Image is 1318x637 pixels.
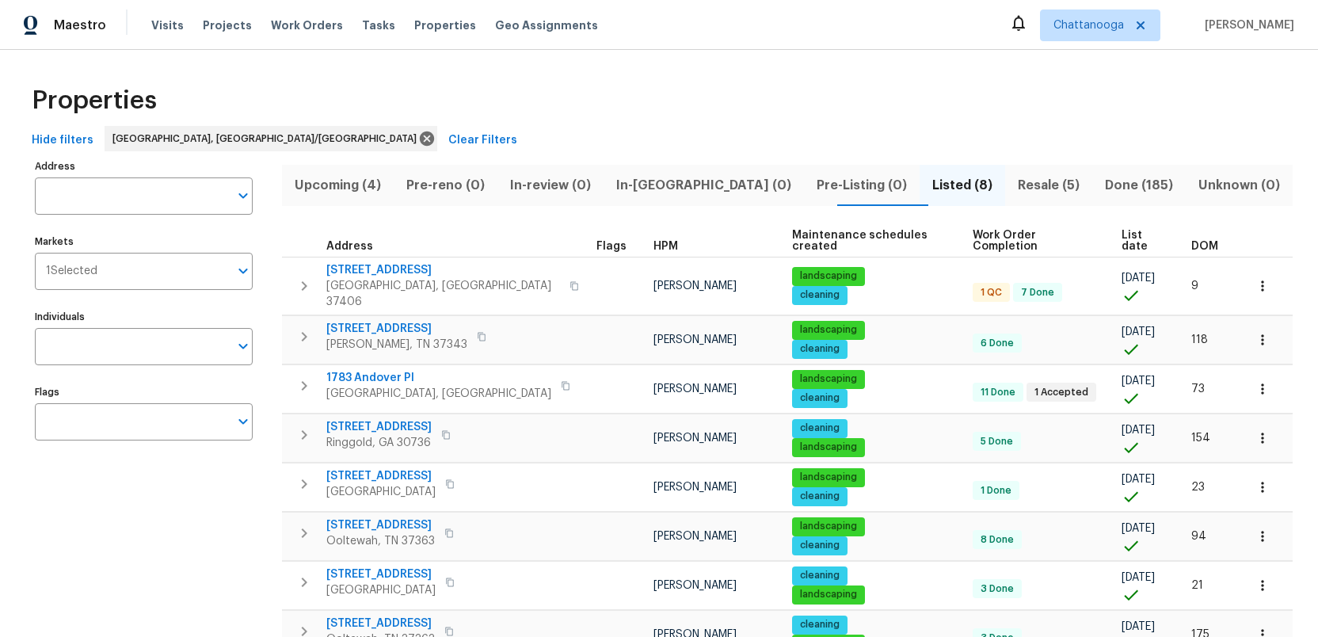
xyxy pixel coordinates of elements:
span: Work Order Completion [973,230,1095,252]
span: [PERSON_NAME] [653,280,737,292]
span: Chattanooga [1053,17,1124,33]
span: 23 [1191,482,1205,493]
button: Clear Filters [442,126,524,155]
span: 7 Done [1015,286,1061,299]
span: 94 [1191,531,1206,542]
span: [DATE] [1122,376,1155,387]
span: landscaping [794,471,863,484]
span: List date [1122,230,1164,252]
span: 8 Done [974,533,1020,547]
div: [GEOGRAPHIC_DATA], [GEOGRAPHIC_DATA]/[GEOGRAPHIC_DATA] [105,126,437,151]
span: [STREET_ADDRESS] [326,616,435,631]
span: landscaping [794,372,863,386]
span: 1 Accepted [1028,386,1095,399]
span: Hide filters [32,131,93,151]
span: Ringgold, GA 30736 [326,435,432,451]
span: [GEOGRAPHIC_DATA], [GEOGRAPHIC_DATA]/[GEOGRAPHIC_DATA] [112,131,423,147]
span: landscaping [794,269,863,283]
span: [DATE] [1122,572,1155,583]
span: landscaping [794,588,863,601]
span: 1 Selected [46,265,97,278]
span: Flags [596,241,627,252]
span: 11 Done [974,386,1022,399]
span: [STREET_ADDRESS] [326,419,432,435]
span: Geo Assignments [495,17,598,33]
span: [PERSON_NAME] [653,580,737,591]
span: Listed (8) [929,174,996,196]
span: 21 [1191,580,1203,591]
button: Open [232,185,254,207]
span: Clear Filters [448,131,517,151]
label: Address [35,162,253,171]
span: 73 [1191,383,1205,395]
span: [DATE] [1122,425,1155,436]
span: Pre-reno (0) [403,174,488,196]
span: [DATE] [1122,326,1155,338]
span: [PERSON_NAME] [653,531,737,542]
span: Properties [32,93,157,109]
label: Markets [35,237,253,246]
span: Ooltewah, TN 37363 [326,533,435,549]
span: [PERSON_NAME] [653,482,737,493]
span: [STREET_ADDRESS] [326,321,467,337]
span: 1 QC [974,286,1008,299]
span: Maestro [54,17,106,33]
span: cleaning [794,288,846,302]
button: Hide filters [25,126,100,155]
span: [PERSON_NAME] [653,334,737,345]
label: Flags [35,387,253,397]
span: Pre-Listing (0) [813,174,910,196]
span: [PERSON_NAME] [653,383,737,395]
span: [GEOGRAPHIC_DATA] [326,484,436,500]
span: cleaning [794,490,846,503]
span: cleaning [794,569,846,582]
span: [STREET_ADDRESS] [326,468,436,484]
span: 6 Done [974,337,1020,350]
span: cleaning [794,421,846,435]
span: cleaning [794,539,846,552]
span: [STREET_ADDRESS] [326,517,435,533]
span: Work Orders [271,17,343,33]
span: cleaning [794,618,846,631]
span: [GEOGRAPHIC_DATA], [GEOGRAPHIC_DATA] 37406 [326,278,560,310]
span: Unknown (0) [1195,174,1283,196]
span: 118 [1191,334,1208,345]
span: Visits [151,17,184,33]
span: DOM [1191,241,1218,252]
span: HPM [653,241,678,252]
span: Maintenance schedules created [792,230,945,252]
span: [PERSON_NAME] [653,433,737,444]
span: cleaning [794,391,846,405]
span: [DATE] [1122,621,1155,632]
span: 1 Done [974,484,1018,498]
span: 3 Done [974,582,1020,596]
span: In-[GEOGRAPHIC_DATA] (0) [613,174,794,196]
span: [STREET_ADDRESS] [326,262,560,278]
span: 154 [1191,433,1210,444]
button: Open [232,410,254,433]
span: [STREET_ADDRESS] [326,566,436,582]
button: Open [232,260,254,282]
span: 1783 Andover Pl [326,370,551,386]
span: Projects [203,17,252,33]
span: 9 [1191,280,1198,292]
span: Upcoming (4) [291,174,384,196]
span: landscaping [794,520,863,533]
span: [PERSON_NAME], TN 37343 [326,337,467,353]
span: [GEOGRAPHIC_DATA] [326,582,436,598]
span: Done (185) [1102,174,1176,196]
span: [GEOGRAPHIC_DATA], [GEOGRAPHIC_DATA] [326,386,551,402]
span: [DATE] [1122,523,1155,534]
button: Open [232,335,254,357]
span: [PERSON_NAME] [1198,17,1294,33]
span: In-review (0) [507,174,594,196]
span: cleaning [794,342,846,356]
span: landscaping [794,441,863,454]
span: landscaping [794,323,863,337]
span: [DATE] [1122,273,1155,284]
span: Address [326,241,373,252]
span: Resale (5) [1015,174,1083,196]
span: Properties [414,17,476,33]
span: [DATE] [1122,474,1155,485]
span: 5 Done [974,435,1019,448]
